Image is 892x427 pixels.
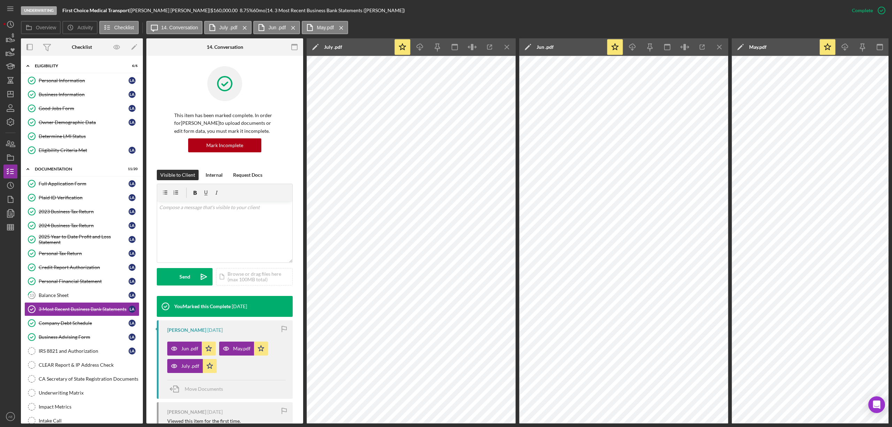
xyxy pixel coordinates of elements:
a: CLEAR Report & IP Address Check [24,358,139,372]
p: This item has been marked complete. In order for [PERSON_NAME] to upload documents or edit form d... [174,112,275,135]
label: July .pdf [219,25,237,30]
label: Jun .pdf [268,25,286,30]
button: May.pdf [302,21,348,34]
a: Eligibility Criteria MetLA [24,143,139,157]
div: Eligibility [35,64,120,68]
div: July .pdf [324,44,342,50]
button: July .pdf [167,359,217,373]
button: Request Docs [230,170,266,180]
button: Visible to Client [157,170,199,180]
button: Move Documents [167,380,230,398]
label: Overview [36,25,56,30]
div: 11 / 20 [125,167,138,171]
div: 14. Conversation [207,44,243,50]
div: L A [129,292,136,299]
div: Intake Call [39,418,139,424]
span: Move Documents [185,386,223,392]
div: Company Debt Schedule [39,320,129,326]
div: [PERSON_NAME] [167,409,206,415]
div: L A [129,77,136,84]
div: Complete [852,3,873,17]
a: 2024 Business Tax ReturnLA [24,219,139,232]
button: Send [157,268,213,285]
a: 2025 Year to Date Profit and Loss StatementLA [24,232,139,246]
div: Request Docs [233,170,262,180]
div: 60 mo [253,8,266,13]
button: Complete [845,3,889,17]
div: L A [129,348,136,354]
div: 2024 Business Tax Return [39,223,129,228]
div: Business Advising Form [39,334,129,340]
a: Business Advising FormLA [24,330,139,344]
div: Jun .pdf [181,346,198,351]
div: Send [179,268,190,285]
div: L A [129,278,136,285]
tspan: 13 [30,293,34,297]
button: Jun .pdf [167,342,216,356]
div: Visible to Client [160,170,195,180]
div: L A [129,147,136,154]
div: Plaid ID Verification [39,195,129,200]
a: IRS 8821 and AuthorizationLA [24,344,139,358]
a: Underwriting Matrix [24,386,139,400]
div: CA Secretary of State Registration Documents [39,376,139,382]
div: L A [129,236,136,243]
label: 14. Conversation [161,25,198,30]
div: Balance Sheet [39,292,129,298]
div: CLEAR Report & IP Address Check [39,362,139,368]
time: 2025-08-05 20:05 [232,304,247,309]
div: May.pdf [233,346,251,351]
div: L A [129,334,136,341]
time: 2025-08-01 22:42 [207,327,223,333]
div: L A [129,306,136,313]
div: | [62,8,131,13]
div: 6 / 6 [125,64,138,68]
div: | 14. 3 Most Recent Business Bank Statements ([PERSON_NAME]) [266,8,405,13]
div: L A [129,320,136,327]
div: Owner Demographic Data [39,120,129,125]
div: L A [129,180,136,187]
button: Jun .pdf [253,21,300,34]
button: Overview [21,21,61,34]
div: Eligibility Criteria Met [39,147,129,153]
a: Company Debt ScheduleLA [24,316,139,330]
div: You Marked this Complete [174,304,231,309]
text: AE [8,415,13,419]
button: Activity [62,21,97,34]
a: Impact Metrics [24,400,139,414]
label: Checklist [114,25,134,30]
div: 2023 Business Tax Return [39,209,129,214]
div: Open Intercom Messenger [868,396,885,413]
div: Internal [206,170,223,180]
div: L A [129,119,136,126]
div: Personal Financial Statement [39,279,129,284]
div: Credit Report Authorization [39,265,129,270]
b: First Choice Medical Transport [62,7,129,13]
a: Personal Financial StatementLA [24,274,139,288]
button: May.pdf [219,342,268,356]
button: Mark Incomplete [188,138,261,152]
a: 3 Most Recent Business Bank StatementsLA [24,302,139,316]
label: May.pdf [317,25,334,30]
a: Determine LMI Status [24,129,139,143]
div: L A [129,194,136,201]
button: Internal [202,170,226,180]
div: Impact Metrics [39,404,139,410]
div: 3 Most Recent Business Bank Statements [39,306,129,312]
a: Business InformationLA [24,87,139,101]
button: Checklist [99,21,139,34]
div: IRS 8821 and Authorization [39,348,129,354]
a: Personal Tax ReturnLA [24,246,139,260]
div: May.pdf [749,44,767,50]
div: Viewed this item for the first time. [167,418,241,424]
div: Determine LMI Status [39,134,139,139]
div: L A [129,250,136,257]
a: Credit Report AuthorizationLA [24,260,139,274]
div: 2025 Year to Date Profit and Loss Statement [39,234,129,245]
div: Underwriting Matrix [39,390,139,396]
a: Plaid ID VerificationLA [24,191,139,205]
div: Full Application Form [39,181,129,186]
div: Documentation [35,167,120,171]
div: July .pdf [181,363,199,369]
button: July .pdf [204,21,252,34]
